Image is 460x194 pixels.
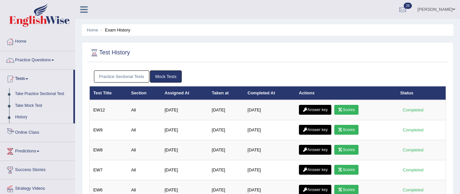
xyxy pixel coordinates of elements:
[90,140,128,160] td: EW8
[90,120,128,140] td: EW9
[128,140,161,160] td: All
[12,100,73,112] a: Take Mock Test
[161,86,208,100] th: Assigned At
[244,140,295,160] td: [DATE]
[295,86,397,100] th: Actions
[128,86,161,100] th: Section
[128,160,161,180] td: All
[94,70,150,83] a: Practice Sectional Tests
[161,160,208,180] td: [DATE]
[87,28,98,32] a: Home
[208,140,244,160] td: [DATE]
[90,160,128,180] td: EW7
[397,86,446,100] th: Status
[334,145,359,155] a: Scores
[244,100,295,120] td: [DATE]
[299,145,331,155] a: Answer key
[0,51,75,68] a: Practice Questions
[400,146,426,153] div: Completed
[0,161,75,177] a: Success Stories
[99,27,130,33] li: Exam History
[12,88,73,100] a: Take Practice Sectional Test
[150,70,182,83] a: Mock Tests
[244,86,295,100] th: Completed At
[400,166,426,173] div: Completed
[161,120,208,140] td: [DATE]
[400,107,426,113] div: Completed
[90,86,128,100] th: Test Title
[208,100,244,120] td: [DATE]
[90,100,128,120] td: EW12
[299,125,331,135] a: Answer key
[0,70,73,86] a: Tests
[161,100,208,120] td: [DATE]
[0,32,75,49] a: Home
[400,186,426,193] div: Completed
[400,126,426,133] div: Completed
[161,140,208,160] td: [DATE]
[0,124,75,140] a: Online Class
[89,48,130,58] h2: Test History
[404,3,412,9] span: 26
[244,120,295,140] td: [DATE]
[334,105,359,115] a: Scores
[299,105,331,115] a: Answer key
[334,125,359,135] a: Scores
[334,165,359,175] a: Scores
[299,165,331,175] a: Answer key
[128,100,161,120] td: All
[12,111,73,123] a: History
[208,120,244,140] td: [DATE]
[244,160,295,180] td: [DATE]
[208,160,244,180] td: [DATE]
[208,86,244,100] th: Taken at
[0,142,75,159] a: Predictions
[128,120,161,140] td: All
